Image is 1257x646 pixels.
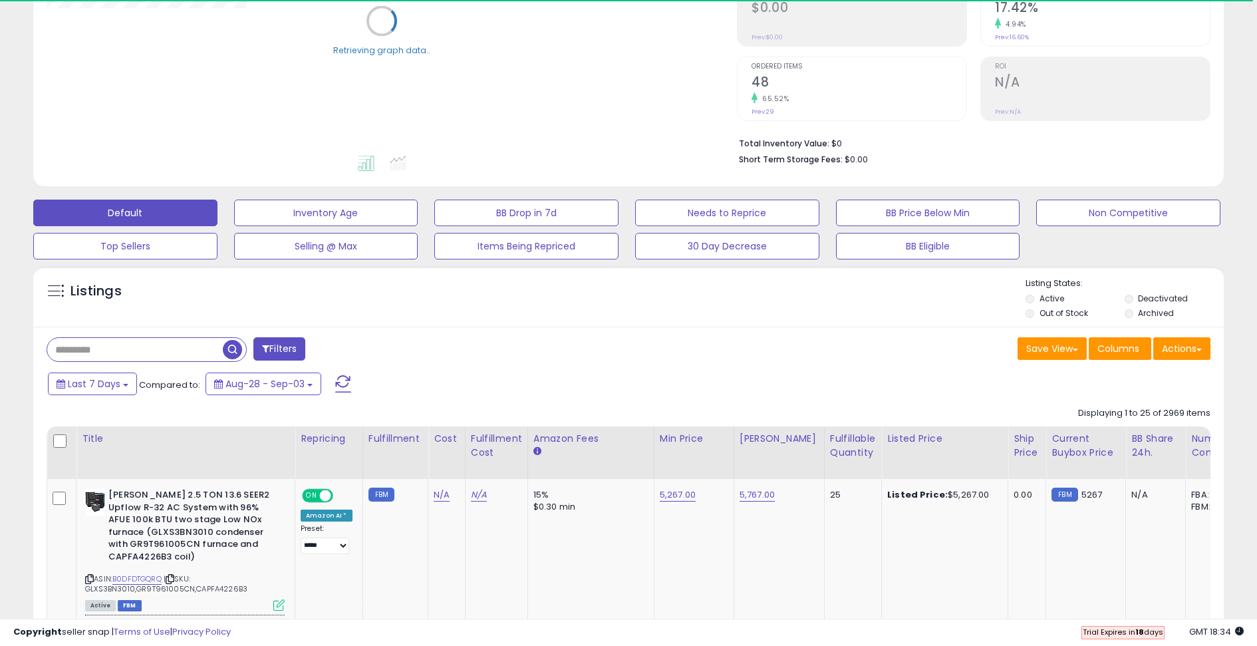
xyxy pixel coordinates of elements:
[434,432,460,446] div: Cost
[301,510,352,522] div: Amazon AI *
[33,200,217,226] button: Default
[108,489,270,566] b: [PERSON_NAME] 2.5 TON 13.6 SEER2 Upflow R-32 AC System with 96% AFUE 100k BTU two stage Low NOx f...
[434,233,619,259] button: Items Being Repriced
[1078,407,1210,420] div: Displaying 1 to 25 of 2969 items
[1014,489,1036,501] div: 0.00
[635,200,819,226] button: Needs to Reprice
[434,488,450,502] a: N/A
[118,600,142,611] span: FBM
[1081,488,1103,501] span: 5267
[206,373,321,395] button: Aug-28 - Sep-03
[114,625,170,638] a: Terms of Use
[48,373,137,395] button: Last 7 Days
[1189,625,1244,638] span: 2025-09-11 18:34 GMT
[1131,489,1175,501] div: N/A
[13,626,231,639] div: seller snap | |
[333,44,430,56] div: Retrieving graph data..
[1014,432,1040,460] div: Ship Price
[995,63,1210,71] span: ROI
[1051,432,1120,460] div: Current Buybox Price
[1018,337,1087,360] button: Save View
[1083,627,1163,637] span: Trial Expires in days
[13,625,62,638] strong: Copyright
[995,108,1021,116] small: Prev: N/A
[253,337,305,361] button: Filters
[139,379,200,391] span: Compared to:
[85,489,105,516] img: 41uY3oQwsiL._SL40_.jpg
[752,33,783,41] small: Prev: $0.00
[1153,337,1210,360] button: Actions
[68,377,120,391] span: Last 7 Days
[1135,627,1144,637] b: 18
[368,432,422,446] div: Fulfillment
[331,490,352,502] span: OFF
[1138,293,1188,304] label: Deactivated
[739,154,843,165] b: Short Term Storage Fees:
[660,432,728,446] div: Min Price
[1051,488,1077,502] small: FBM
[85,600,116,611] span: All listings currently available for purchase on Amazon
[301,432,357,446] div: Repricing
[995,75,1210,92] h2: N/A
[1040,293,1064,304] label: Active
[225,377,305,391] span: Aug-28 - Sep-03
[82,432,289,446] div: Title
[1191,501,1235,513] div: FBM: n/a
[830,489,871,501] div: 25
[740,488,775,502] a: 5,767.00
[303,490,320,502] span: ON
[887,432,1002,446] div: Listed Price
[1191,432,1240,460] div: Num of Comp.
[1097,342,1139,355] span: Columns
[1026,277,1223,290] p: Listing States:
[1040,307,1088,319] label: Out of Stock
[635,233,819,259] button: 30 Day Decrease
[752,63,966,71] span: Ordered Items
[70,282,122,301] h5: Listings
[112,573,162,585] a: B0DFDTGQRQ
[234,200,418,226] button: Inventory Age
[33,233,217,259] button: Top Sellers
[752,75,966,92] h2: 48
[836,233,1020,259] button: BB Eligible
[660,488,696,502] a: 5,267.00
[887,488,948,501] b: Listed Price:
[301,524,352,554] div: Preset:
[758,94,789,104] small: 65.52%
[85,573,247,593] span: | SKU: GLXS3BN3010,GR9T961005CN,CAPFA4226B3
[1036,200,1220,226] button: Non Competitive
[533,489,644,501] div: 15%
[434,200,619,226] button: BB Drop in 7d
[471,432,522,460] div: Fulfillment Cost
[1191,489,1235,501] div: FBA: n/a
[739,138,829,149] b: Total Inventory Value:
[995,33,1029,41] small: Prev: 16.60%
[1001,19,1026,29] small: 4.94%
[740,432,819,446] div: [PERSON_NAME]
[830,432,876,460] div: Fulfillable Quantity
[533,432,648,446] div: Amazon Fees
[471,488,487,502] a: N/A
[887,489,998,501] div: $5,267.00
[1131,432,1180,460] div: BB Share 24h.
[845,153,868,166] span: $0.00
[739,134,1200,150] li: $0
[368,488,394,502] small: FBM
[533,501,644,513] div: $0.30 min
[1138,307,1174,319] label: Archived
[836,200,1020,226] button: BB Price Below Min
[172,625,231,638] a: Privacy Policy
[234,233,418,259] button: Selling @ Max
[533,446,541,458] small: Amazon Fees.
[752,108,774,116] small: Prev: 29
[1089,337,1151,360] button: Columns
